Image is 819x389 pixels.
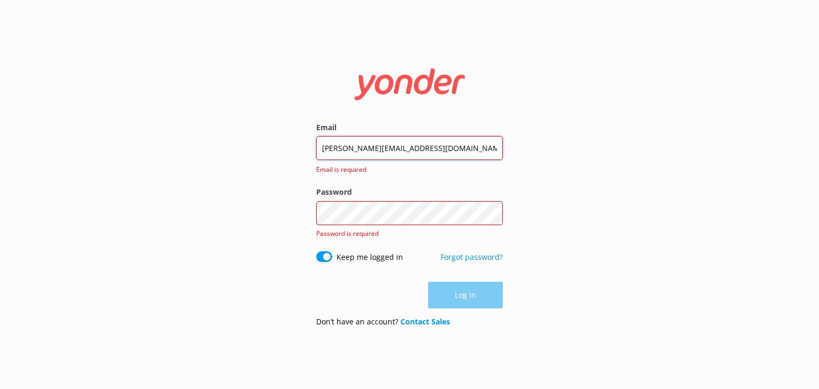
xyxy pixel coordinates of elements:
[400,316,450,327] a: Contact Sales
[316,186,503,198] label: Password
[481,202,503,224] button: Show password
[316,316,450,328] p: Don’t have an account?
[316,229,379,238] span: Password is required
[316,122,503,133] label: Email
[316,164,496,174] span: Email is required
[316,136,503,160] input: user@emailaddress.com
[440,252,503,262] a: Forgot password?
[336,251,403,263] label: Keep me logged in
